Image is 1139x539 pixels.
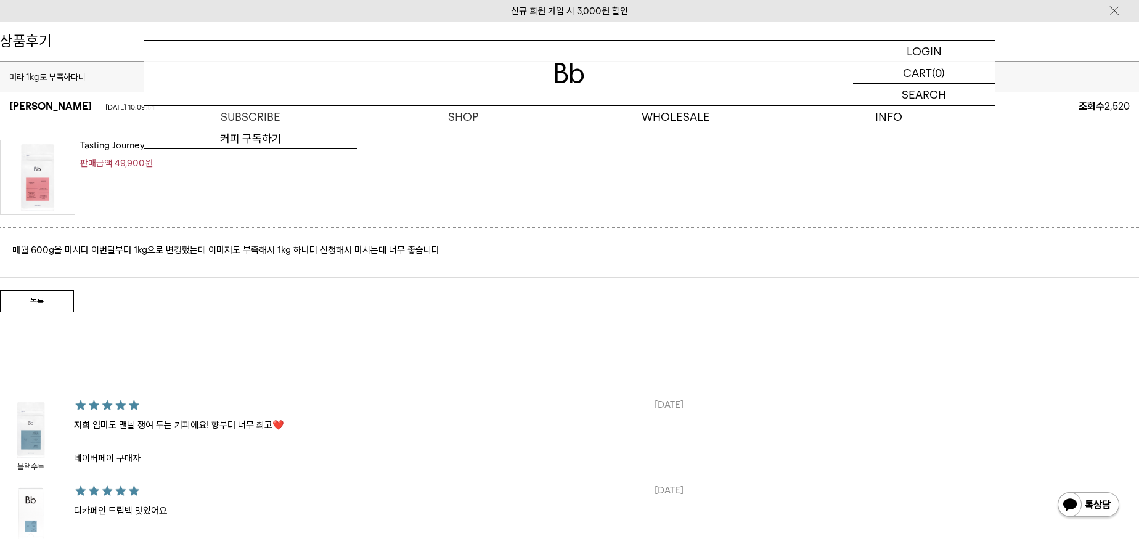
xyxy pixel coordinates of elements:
p: SEARCH [902,84,946,105]
p: (0) [932,62,945,83]
img: 로고 [555,63,584,83]
td: 저희 엄마도 맨날 쟁여 두는 커피에요! 향부터 너무 최고❤️ [74,418,684,445]
td: 네이버페이 구매자 [74,451,684,466]
a: CART (0) [853,62,995,84]
img: 카카오톡 채널 1:1 채팅 버튼 [1056,491,1121,521]
td: [DATE] [655,397,684,412]
a: 커피 구독하기 [144,128,357,149]
a: LOGIN [853,41,995,62]
span: 별 다섯개중 다섯개 [74,399,142,411]
span: 별 다섯개중 다섯개 [74,485,142,497]
td: 디카페인 드립백 맛있어요 [74,503,684,530]
a: 신규 회원 가입 시 3,000원 할인 [511,6,628,17]
p: CART [903,62,932,83]
a: 샘플러 체험하기 [144,149,357,170]
strong: 판매금액 49,900원 [80,155,153,169]
em: Tasting Journey [80,140,153,151]
p: INFO [782,106,995,128]
a: SHOP [357,106,569,128]
p: LOGIN [907,41,942,62]
div: 매월 600g을 마시다 이번달부터 1kg으로 변경했는데 이마저도 부족해서 1kg 하나더 신청해서 마시는데 너무 좋습니다 [12,242,1127,259]
strong: 목록 [30,296,44,306]
p: WHOLESALE [569,106,782,128]
a: SUBSCRIBE [144,106,357,128]
td: [DATE] [655,483,684,498]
